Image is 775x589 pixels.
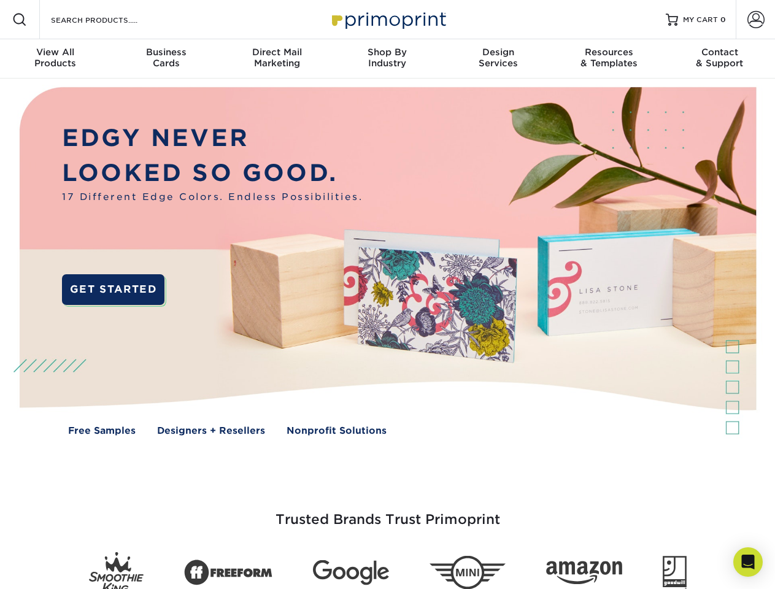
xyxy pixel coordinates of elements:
a: BusinessCards [110,39,221,79]
img: Google [313,560,389,585]
div: Industry [332,47,442,69]
span: 17 Different Edge Colors. Endless Possibilities. [62,190,363,204]
span: 0 [720,15,726,24]
div: Cards [110,47,221,69]
span: Shop By [332,47,442,58]
span: Business [110,47,221,58]
img: Amazon [546,561,622,585]
a: Direct MailMarketing [222,39,332,79]
span: Contact [665,47,775,58]
img: Goodwill [663,556,687,589]
span: Resources [553,47,664,58]
span: MY CART [683,15,718,25]
div: Marketing [222,47,332,69]
span: Direct Mail [222,47,332,58]
span: Design [443,47,553,58]
h3: Trusted Brands Trust Primoprint [29,482,747,542]
div: Services [443,47,553,69]
a: Designers + Resellers [157,424,265,438]
a: Free Samples [68,424,136,438]
a: Shop ByIndustry [332,39,442,79]
input: SEARCH PRODUCTS..... [50,12,169,27]
div: Open Intercom Messenger [733,547,763,577]
p: LOOKED SO GOOD. [62,156,363,191]
div: & Support [665,47,775,69]
div: & Templates [553,47,664,69]
a: Contact& Support [665,39,775,79]
a: GET STARTED [62,274,164,305]
p: EDGY NEVER [62,121,363,156]
a: DesignServices [443,39,553,79]
a: Nonprofit Solutions [287,424,387,438]
a: Resources& Templates [553,39,664,79]
img: Primoprint [326,6,449,33]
